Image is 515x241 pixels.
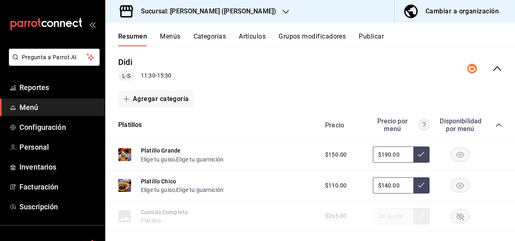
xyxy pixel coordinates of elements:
button: Platillo Chico [141,177,176,185]
button: Platillos [118,120,142,130]
button: Artículos [239,32,266,46]
button: Didi [118,56,132,68]
img: Preview [118,148,131,161]
button: Resumen [118,32,147,46]
input: Sin ajuste [373,177,413,194]
div: collapse-menu-row [105,50,515,88]
div: , [141,155,223,163]
span: Menú [19,102,98,113]
div: navigation tabs [118,32,515,46]
span: L-S [119,72,134,80]
button: open_drawer_menu [89,21,96,28]
button: Grupos modificadores [279,32,346,46]
div: Precio [317,121,369,129]
a: Pregunta a Parrot AI [6,59,100,67]
span: Reportes [19,82,98,93]
h3: Sucursal: [PERSON_NAME] ([PERSON_NAME]) [134,6,276,16]
button: Menús [160,32,180,46]
button: Elige tu guiso [141,186,175,194]
div: Cambiar a organización [426,6,499,17]
span: Facturación [19,181,98,192]
div: , [141,185,223,194]
button: Pregunta a Parrot AI [9,49,100,66]
input: Sin ajuste [373,146,413,163]
div: Disponibilidad por menú [440,117,480,133]
button: Platillo Grande [141,146,181,155]
button: Categorías [194,32,226,46]
button: Agregar categoría [118,90,194,108]
div: 11:30 - 15:30 [118,71,171,81]
button: Elige tu guiso [141,155,175,164]
span: Suscripción [19,201,98,212]
span: $110.00 [325,181,347,190]
span: Configuración [19,122,98,133]
span: Inventarios [19,161,98,172]
span: Personal [19,142,98,153]
button: Elige tu guarnición [176,155,223,164]
span: Pregunta a Parrot AI [22,53,87,62]
button: Publicar [359,32,384,46]
button: Elige tu guarnición [176,186,223,194]
div: Precio por menú [373,117,430,133]
img: Preview [118,179,131,192]
button: collapse-category-row [496,122,502,128]
span: $150.00 [325,151,347,159]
